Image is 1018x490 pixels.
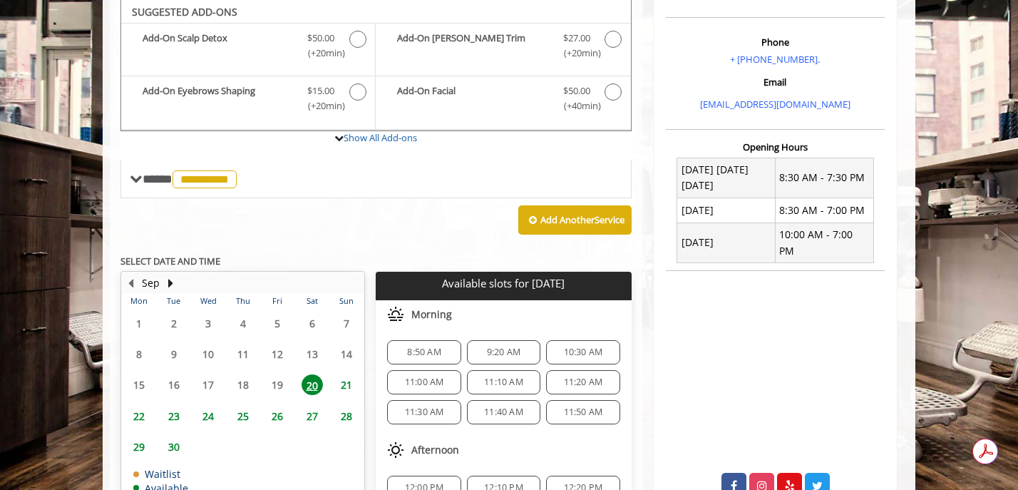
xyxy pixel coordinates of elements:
span: 28 [336,406,357,427]
span: 24 [197,406,219,427]
span: 23 [163,406,185,427]
button: Next Month [165,275,176,291]
span: 11:30 AM [405,407,444,418]
span: 11:20 AM [564,377,603,388]
span: 9:20 AM [487,347,520,358]
b: SELECT DATE AND TIME [120,255,220,267]
div: 11:20 AM [546,370,619,394]
b: Add-On Scalp Detox [143,31,293,61]
div: 10:30 AM [546,340,619,364]
div: 11:00 AM [387,370,461,394]
span: 11:10 AM [484,377,523,388]
td: 8:30 AM - 7:00 PM [775,198,873,223]
b: Add-On Eyebrows Shaping [143,83,293,113]
td: Select day28 [329,400,364,431]
span: 10:30 AM [564,347,603,358]
td: [DATE] [677,223,776,263]
span: 30 [163,437,185,457]
label: Add-On Eyebrows Shaping [128,83,368,117]
a: + [PHONE_NUMBER]. [730,53,820,66]
td: [DATE] [677,198,776,223]
div: 11:10 AM [467,370,540,394]
span: 11:50 AM [564,407,603,418]
td: Select day22 [122,400,156,431]
td: Select day21 [329,369,364,400]
span: (+40min ) [555,98,597,113]
b: Add-On Facial [397,83,548,113]
span: $15.00 [307,83,334,98]
th: Sat [294,294,329,308]
td: Select day26 [260,400,294,431]
b: Add Another Service [540,213,624,226]
td: [DATE] [DATE] [DATE] [677,158,776,198]
span: $50.00 [563,83,590,98]
th: Tue [156,294,190,308]
h3: Phone [669,37,881,47]
span: 22 [128,406,150,427]
th: Sun [329,294,364,308]
td: Select day27 [294,400,329,431]
label: Add-On Scalp Detox [128,31,368,64]
span: 11:00 AM [405,377,444,388]
td: Select day23 [156,400,190,431]
div: 8:50 AM [387,340,461,364]
span: 8:50 AM [407,347,441,358]
span: 29 [128,437,150,457]
button: Previous Month [125,275,136,291]
label: Add-On Beard Trim [383,31,623,64]
span: 26 [267,406,288,427]
div: 9:20 AM [467,340,540,364]
th: Wed [191,294,225,308]
span: Afternoon [411,444,459,456]
span: (+20min ) [555,46,597,61]
p: Available slots for [DATE] [381,277,625,290]
td: Select day29 [122,432,156,462]
td: 8:30 AM - 7:30 PM [775,158,873,198]
span: $50.00 [307,31,334,46]
span: (+20min ) [300,98,342,113]
b: Add-On [PERSON_NAME] Trim [397,31,548,61]
div: 11:40 AM [467,400,540,424]
td: Select day30 [156,432,190,462]
span: 20 [302,374,323,395]
button: Add AnotherService [518,205,632,235]
th: Fri [260,294,294,308]
h3: Email [669,77,881,87]
a: [EMAIL_ADDRESS][DOMAIN_NAME] [700,98,850,111]
td: 10:00 AM - 7:00 PM [775,223,873,263]
span: $27.00 [563,31,590,46]
span: (+20min ) [300,46,342,61]
td: Select day20 [294,369,329,400]
a: Show All Add-ons [344,131,417,144]
th: Thu [225,294,259,308]
img: morning slots [387,306,404,323]
div: 11:30 AM [387,400,461,424]
td: Select day25 [225,400,259,431]
td: Select day24 [191,400,225,431]
img: afternoon slots [387,441,404,459]
th: Mon [122,294,156,308]
td: Waitlist [133,469,188,479]
h3: Opening Hours [666,142,885,152]
div: 11:50 AM [546,400,619,424]
span: 25 [232,406,254,427]
span: 21 [336,374,357,395]
span: Morning [411,309,452,320]
span: 11:40 AM [484,407,523,418]
span: 27 [302,406,323,427]
label: Add-On Facial [383,83,623,117]
b: SUGGESTED ADD-ONS [132,5,237,19]
button: Sep [142,275,160,291]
